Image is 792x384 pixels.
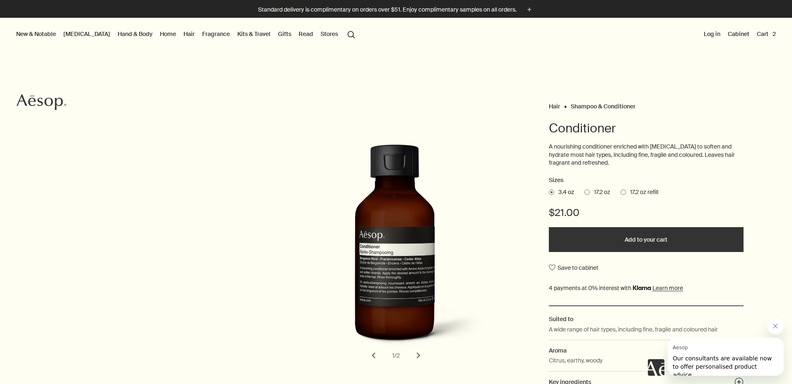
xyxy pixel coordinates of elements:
a: Kits & Travel [236,29,272,39]
a: Aesop [14,92,68,115]
h2: Suited to [549,314,744,324]
button: New & Notable [14,29,58,39]
a: Read [297,29,315,39]
span: 3.4 oz [554,188,574,197]
img: Back of Conditioner in a small dark-brown bottle with a black flip-cap. [306,144,488,354]
h2: Aroma [549,346,744,355]
p: A wide range of hair types, including fine, fragile and coloured hair [549,325,718,334]
h2: Sizes [549,175,744,185]
a: Gifts [276,29,293,39]
span: Our consultants are available now to offer personalised product advice. [5,17,104,41]
a: Shampoo & Conditioner [571,103,635,106]
a: [MEDICAL_DATA] [62,29,112,39]
a: Hand & Body [116,29,154,39]
button: Log in [702,29,722,39]
button: Save to cabinet [549,260,599,275]
p: Citrus, earthy, woody [549,356,603,365]
a: Home [158,29,178,39]
h1: Conditioner [549,120,744,137]
iframe: Close message from Aesop [767,318,784,334]
button: Cart2 [755,29,778,39]
p: A nourishing conditioner enriched with [MEDICAL_DATA] to soften and hydrate most hair types, incl... [549,143,744,167]
iframe: no content [648,359,664,376]
p: Standard delivery is complimentary on orders over $51. Enjoy complimentary samples on all orders. [258,5,517,14]
a: Fragrance [200,29,232,39]
button: next slide [409,346,427,365]
div: Aesop says "Our consultants are available now to offer personalised product advice.". Open messag... [648,318,784,376]
a: Hair [549,103,560,106]
svg: Aesop [17,94,66,110]
span: 17.2 oz [590,188,610,197]
nav: supplementary [702,18,778,51]
button: Stores [319,29,340,39]
a: Hair [182,29,196,39]
button: previous slide [365,346,383,365]
div: Conditioner [264,144,528,365]
button: Open search [344,26,359,42]
nav: primary [14,18,359,51]
button: Standard delivery is complimentary on orders over $51. Enjoy complimentary samples on all orders. [258,5,534,14]
span: $21.00 [549,206,580,219]
span: 17.2 oz refill [626,188,658,197]
a: Cabinet [726,29,751,39]
iframe: Message from Aesop [668,338,784,376]
button: Add to your cart - $21.00 [549,227,744,252]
